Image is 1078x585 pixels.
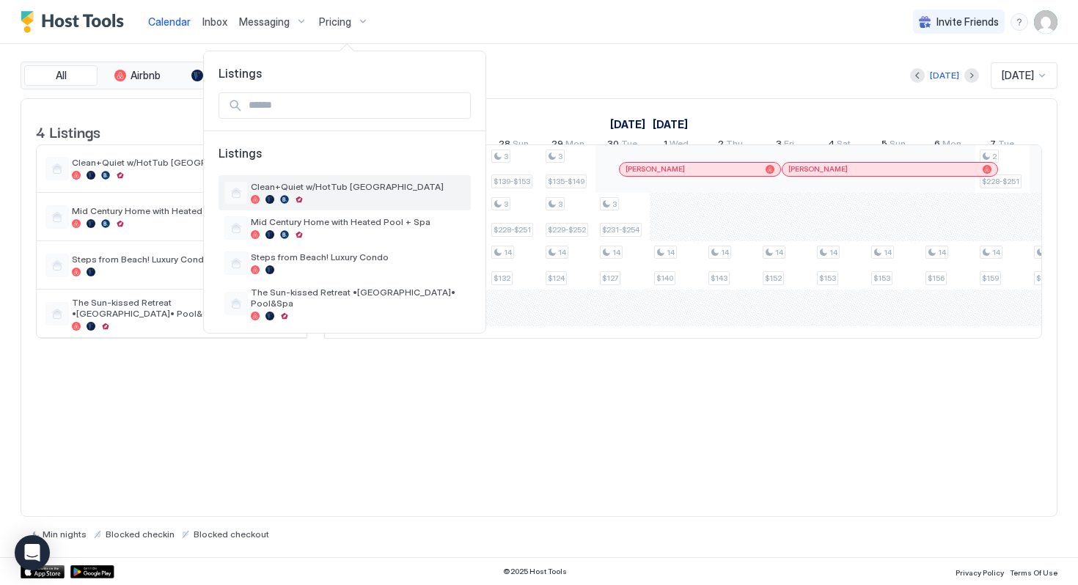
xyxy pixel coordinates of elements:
[251,287,465,309] span: The Sun-kissed Retreat •[GEOGRAPHIC_DATA]• Pool&Spa
[251,216,465,227] span: Mid Century Home with Heated Pool + Spa
[251,181,465,192] span: Clean+Quiet w/HotTub [GEOGRAPHIC_DATA]
[15,535,50,570] div: Open Intercom Messenger
[219,146,471,175] span: Listings
[204,66,485,81] span: Listings
[243,93,470,118] input: Input Field
[251,251,465,262] span: Steps from Beach! Luxury Condo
